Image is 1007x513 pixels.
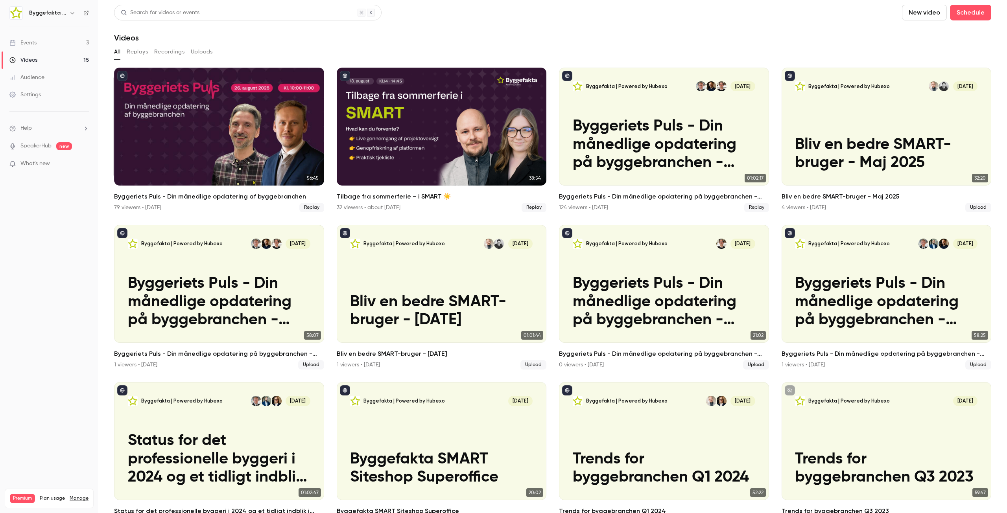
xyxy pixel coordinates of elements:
[730,396,755,406] span: [DATE]
[261,396,271,406] img: Martin Kyed
[562,385,572,395] button: published
[929,81,939,92] img: Bo Abildtrup
[953,239,977,249] span: [DATE]
[340,228,350,238] button: published
[795,81,805,92] img: Bliv en bedre SMART-bruger - Maj 2025
[337,361,380,369] div: 1 viewers • [DATE]
[128,432,310,486] p: Status for det professionelle byggeri i 2024 og et tidligt indblik i 2025
[9,39,37,47] div: Events
[965,360,991,370] span: Upload
[953,81,977,92] span: [DATE]
[782,68,992,212] a: Bliv en bedre SMART-bruger - Maj 2025Byggefakta | Powered by HubexoMads Starling-JuhlBo Abildtrup...
[114,33,139,42] h1: Videos
[782,192,992,201] h2: Bliv en bedre SMART-bruger - Maj 2025
[573,81,583,92] img: Byggeriets Puls - Din månedlige opdatering på byggebranchen - Maj 2025
[9,124,89,132] li: help-dropdown-opener
[298,360,324,370] span: Upload
[527,174,543,182] span: 38:54
[251,396,261,406] img: Lasse Lundqvist
[972,174,988,182] span: 32:20
[117,385,127,395] button: published
[350,450,533,487] p: Byggefakta SMART Siteshop Superoffice
[127,46,148,58] button: Replays
[20,160,50,168] span: What's new
[508,396,533,406] span: [DATE]
[79,160,89,167] iframe: Noticeable Trigger
[559,349,769,359] h2: Byggeriets Puls - Din månedlige opdatering på byggebranchen - [DATE]
[795,450,977,487] p: Trends for byggebranchen Q3 2023
[730,81,755,92] span: [DATE]
[114,361,157,369] div: 1 viewers • [DATE]
[696,81,706,92] img: Lasse Lundqvist
[586,83,668,90] p: Byggefakta | Powered by Hubexo
[706,81,716,92] img: Thomas Simonsen
[751,331,766,340] span: 21:02
[918,239,929,249] img: Lasse Lundqvist
[573,396,583,406] img: Trends for byggebranchen Q1 2024
[56,142,72,150] span: new
[559,361,604,369] div: 0 viewers • [DATE]
[782,361,825,369] div: 1 viewers • [DATE]
[929,239,939,249] img: Martin Kyed
[953,396,977,406] span: [DATE]
[808,83,890,90] p: Byggefakta | Powered by Hubexo
[785,385,795,395] button: unpublished
[10,7,22,19] img: Byggefakta | Powered by Hubexo
[716,81,727,92] img: Rasmus Schulian
[9,91,41,99] div: Settings
[363,397,445,404] p: Byggefakta | Powered by Hubexo
[785,71,795,81] button: published
[121,9,199,17] div: Search for videos or events
[114,5,991,508] section: Videos
[337,68,547,212] li: Tilbage fra sommerferie – i SMART ☀️
[559,68,769,212] li: Byggeriets Puls - Din månedlige opdatering på byggebranchen - Maj 2025
[251,239,261,249] img: Lasse Lundqvist
[965,203,991,212] span: Upload
[117,228,127,238] button: published
[350,239,360,249] img: Bliv en bedre SMART-bruger - April 2025
[9,74,44,81] div: Audience
[141,240,223,247] p: Byggefakta | Powered by Hubexo
[10,494,35,503] span: Premium
[141,397,223,404] p: Byggefakta | Powered by Hubexo
[573,117,755,172] p: Byggeriets Puls - Din månedlige opdatering på byggebranchen - [DATE]
[795,274,977,329] p: Byggeriets Puls - Din månedlige opdatering på byggebranchen - [DATE]
[299,203,324,212] span: Replay
[299,488,321,497] span: 01:02:47
[20,142,52,150] a: SpeakerHub
[340,385,350,395] button: published
[114,68,324,212] li: Byggeriets Puls - Din månedlige opdatering af byggebranchen
[508,239,533,249] span: [DATE]
[562,71,572,81] button: published
[706,396,716,406] img: Bo Abildtrup
[154,46,184,58] button: Recordings
[795,396,805,406] img: Trends for byggebranchen Q3 2023
[114,225,324,370] a: Byggeriets Puls - Din månedlige opdatering på byggebranchen - April 2025Byggefakta | Powered by H...
[782,349,992,359] h2: Byggeriets Puls - Din månedlige opdatering på byggebranchen - [DATE]
[520,360,546,370] span: Upload
[782,225,992,370] li: Byggeriets Puls - Din månedlige opdatering på byggebranchen - Februar 2025
[340,71,350,81] button: published
[785,228,795,238] button: published
[573,450,755,487] p: Trends for byggebranchen Q1 2024
[586,397,668,404] p: Byggefakta | Powered by Hubexo
[191,46,213,58] button: Uploads
[743,360,769,370] span: Upload
[337,225,547,370] li: Bliv en bedre SMART-bruger - April 2025
[559,225,769,370] li: Byggeriets Puls - Din månedlige opdatering på byggebranchen - Marts 2025
[559,225,769,370] a: Byggeriets Puls - Din månedlige opdatering på byggebranchen - Marts 2025Byggefakta | Powered by H...
[559,204,608,211] div: 124 viewers • [DATE]
[745,174,766,182] span: 01:02:17
[902,5,947,20] button: New video
[337,225,547,370] a: Bliv en bedre SMART-bruger - April 2025Byggefakta | Powered by HubexoMads Starling-JuhlBo Abildtr...
[128,274,310,329] p: Byggeriets Puls - Din månedlige opdatering på byggebranchen - [DATE]
[808,397,890,404] p: Byggefakta | Powered by Hubexo
[114,68,324,212] a: 56:4556:45Byggeriets Puls - Din månedlige opdatering af byggebranchen79 viewers • [DATE]Replay
[522,203,546,212] span: Replay
[40,495,65,502] span: Plan usage
[363,240,445,247] p: Byggefakta | Powered by Hubexo
[730,239,755,249] span: [DATE]
[750,488,766,497] span: 52:22
[20,124,32,132] span: Help
[114,46,120,58] button: All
